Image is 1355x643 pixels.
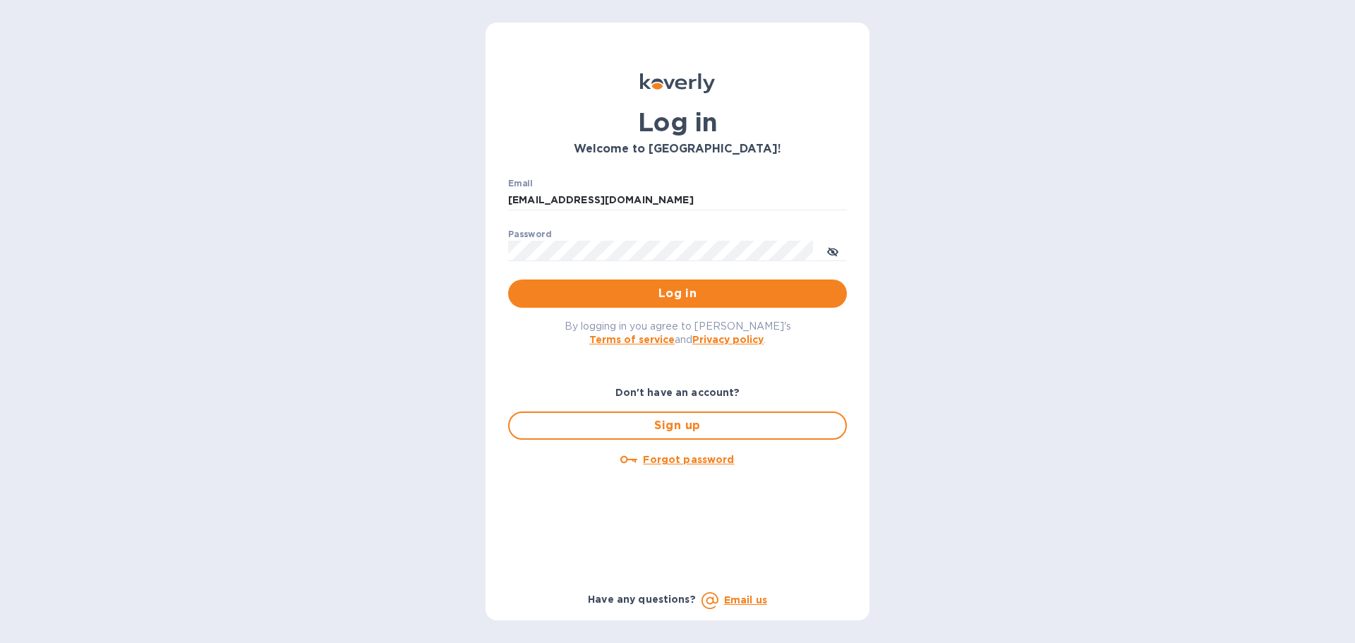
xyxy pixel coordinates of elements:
[508,280,847,308] button: Log in
[643,454,734,465] u: Forgot password
[589,334,675,345] a: Terms of service
[519,285,836,302] span: Log in
[508,411,847,440] button: Sign up
[724,594,767,606] a: Email us
[508,230,551,239] label: Password
[615,387,740,398] b: Don't have an account?
[588,594,696,605] b: Have any questions?
[508,107,847,137] h1: Log in
[692,334,764,345] a: Privacy policy
[508,190,847,211] input: Enter email address
[640,73,715,93] img: Koverly
[819,236,847,265] button: toggle password visibility
[565,320,791,345] span: By logging in you agree to [PERSON_NAME]'s and .
[521,417,834,434] span: Sign up
[508,143,847,156] h3: Welcome to [GEOGRAPHIC_DATA]!
[508,179,533,188] label: Email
